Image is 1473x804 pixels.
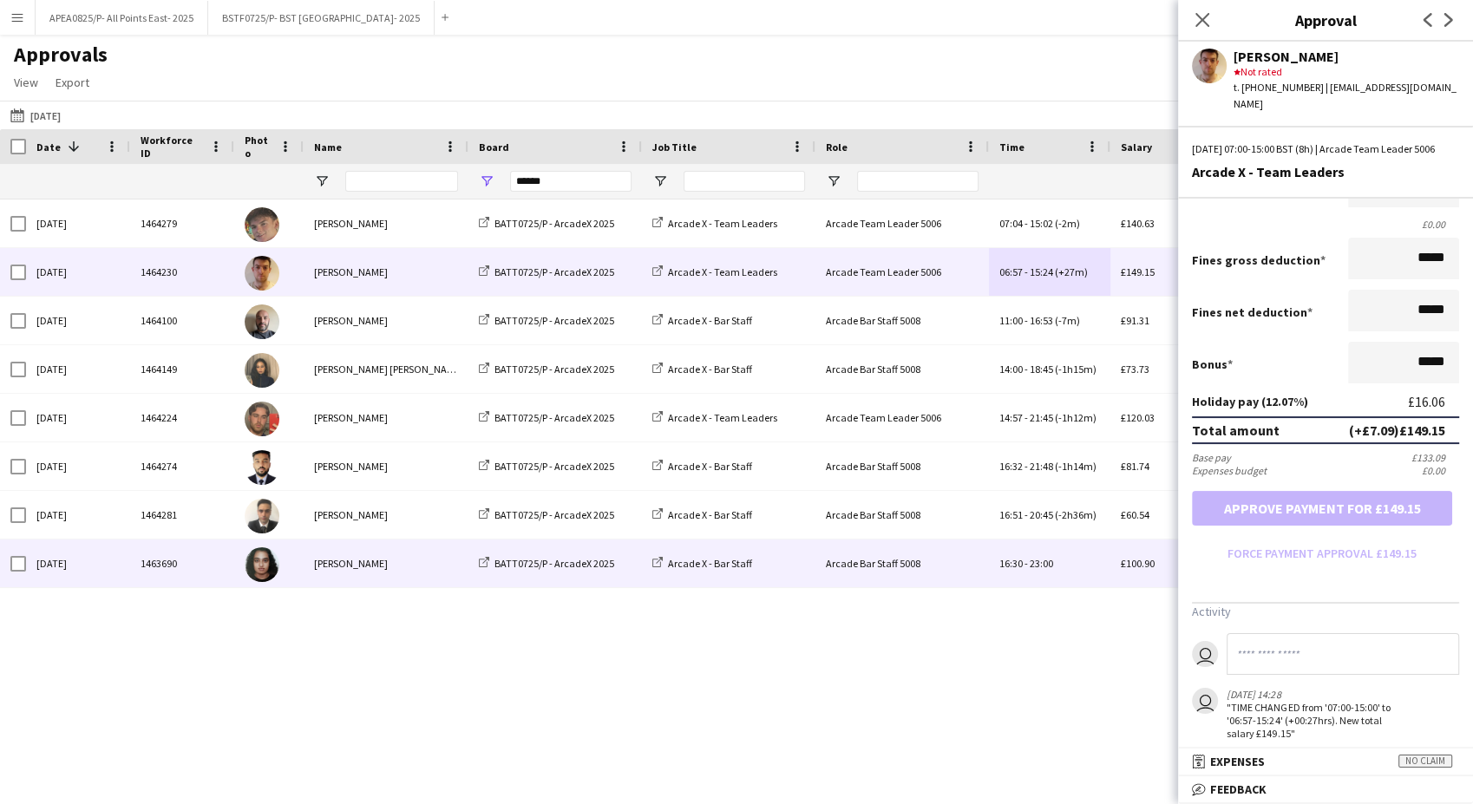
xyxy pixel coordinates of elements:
button: Open Filter Menu [314,173,330,189]
span: 20:45 [1030,508,1053,521]
a: BATT0725/P - ArcadeX 2025 [479,411,614,424]
div: [PERSON_NAME] [304,491,468,539]
a: BATT0725/P - ArcadeX 2025 [479,314,614,327]
div: t. [PHONE_NUMBER] | [EMAIL_ADDRESS][DOMAIN_NAME] [1234,80,1459,111]
div: £0.00 [1192,218,1459,231]
mat-expansion-panel-header: ExpensesNo claim [1178,748,1473,775]
a: View [7,71,45,94]
label: Fines gross deduction [1192,252,1326,268]
span: 16:53 [1030,314,1053,327]
a: Arcade X - Bar Staff [652,460,752,473]
a: Arcade X - Bar Staff [652,363,752,376]
span: - [1025,508,1028,521]
span: 16:32 [999,460,1023,473]
span: Date [36,141,61,154]
img: George Obyrne [245,402,279,436]
div: Arcade Bar Staff 5008 [815,442,989,490]
span: BATT0725/P - ArcadeX 2025 [494,557,614,570]
div: [DATE] [26,199,130,247]
a: Arcade X - Team Leaders [652,411,777,424]
span: 11:00 [999,314,1023,327]
span: £100.90 [1121,557,1155,570]
span: (-1h14m) [1055,460,1097,473]
span: Job Title [652,141,697,154]
div: [PERSON_NAME] [304,297,468,344]
span: Arcade X - Bar Staff [668,460,752,473]
span: Feedback [1210,781,1267,797]
span: BATT0725/P - ArcadeX 2025 [494,314,614,327]
div: [PERSON_NAME] [1234,49,1459,64]
div: 1463690 [130,539,234,587]
mat-expansion-panel-header: Feedback [1178,776,1473,802]
div: Arcade Bar Staff 5008 [815,297,989,344]
span: (+27m) [1055,265,1088,278]
label: Bonus [1192,356,1233,372]
span: (-1h12m) [1055,411,1097,424]
button: Open Filter Menu [826,173,841,189]
span: BATT0725/P - ArcadeX 2025 [494,460,614,473]
span: BATT0725/P - ArcadeX 2025 [494,411,614,424]
span: (-7m) [1055,314,1080,327]
a: Export [49,71,96,94]
img: Damien Fisher [245,304,279,339]
div: [PERSON_NAME] [PERSON_NAME] [304,345,468,393]
a: BATT0725/P - ArcadeX 2025 [479,460,614,473]
div: Arcade Team Leader 5006 [815,394,989,441]
span: - [1025,460,1028,473]
span: (-2m) [1055,217,1080,230]
div: 1464279 [130,199,234,247]
span: Arcade X - Team Leaders [668,411,777,424]
span: BATT0725/P - ArcadeX 2025 [494,508,614,521]
span: £91.31 [1121,314,1149,327]
span: Workforce ID [141,134,203,160]
label: Holiday pay (12.07%) [1192,394,1308,409]
span: BATT0725/P - ArcadeX 2025 [494,363,614,376]
div: £133.09 [1411,451,1459,464]
span: Export [56,75,89,90]
span: (-2h36m) [1055,508,1097,521]
a: Arcade X - Bar Staff [652,508,752,521]
span: 15:02 [1030,217,1053,230]
span: 21:45 [1030,411,1053,424]
img: Shivam Shah [245,450,279,485]
div: [DATE] [26,394,130,441]
button: [DATE] [7,105,64,126]
div: Arcade X - Team Leaders [1192,164,1459,180]
span: £60.54 [1121,508,1149,521]
span: 07:04 [999,217,1023,230]
span: Role [826,141,848,154]
span: 14:00 [999,363,1023,376]
div: Not rated [1234,64,1459,80]
img: Shusmita Shusmita [245,353,279,388]
div: "TIME CHANGED from '07:00-15:00' to '06:57-15:24' (+00:27hrs). New total salary £149.15" [1227,701,1405,740]
span: Time [999,141,1025,154]
div: Arcade Bar Staff 5008 [815,539,989,587]
span: BATT0725/P - ArcadeX 2025 [494,217,614,230]
div: 1464281 [130,491,234,539]
div: 1464230 [130,248,234,296]
span: Arcade X - Bar Staff [668,314,752,327]
span: Arcade X - Team Leaders [668,265,777,278]
button: Open Filter Menu [652,173,668,189]
span: Salary [1121,141,1152,154]
div: 1464274 [130,442,234,490]
span: - [1025,557,1028,570]
a: BATT0725/P - ArcadeX 2025 [479,217,614,230]
span: - [1025,363,1028,376]
input: Board Filter Input [510,171,632,192]
span: £73.73 [1121,363,1149,376]
button: APEA0825/P- All Points East- 2025 [36,1,208,35]
h3: Approval [1178,9,1473,31]
span: 18:45 [1030,363,1053,376]
div: Arcade Team Leader 5006 [815,248,989,296]
img: Ronan Gaffney [245,256,279,291]
div: Arcade Team Leader 5006 [815,199,989,247]
div: (+£7.09) £149.15 [1349,422,1445,439]
div: [DATE] 07:00-15:00 BST (8h) | Arcade Team Leader 5006 [1192,141,1459,157]
span: (-1h15m) [1055,363,1097,376]
div: 1464224 [130,394,234,441]
a: BATT0725/P - ArcadeX 2025 [479,363,614,376]
span: 16:51 [999,508,1023,521]
img: Alexander Swaine [245,207,279,242]
div: [PERSON_NAME] [304,199,468,247]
